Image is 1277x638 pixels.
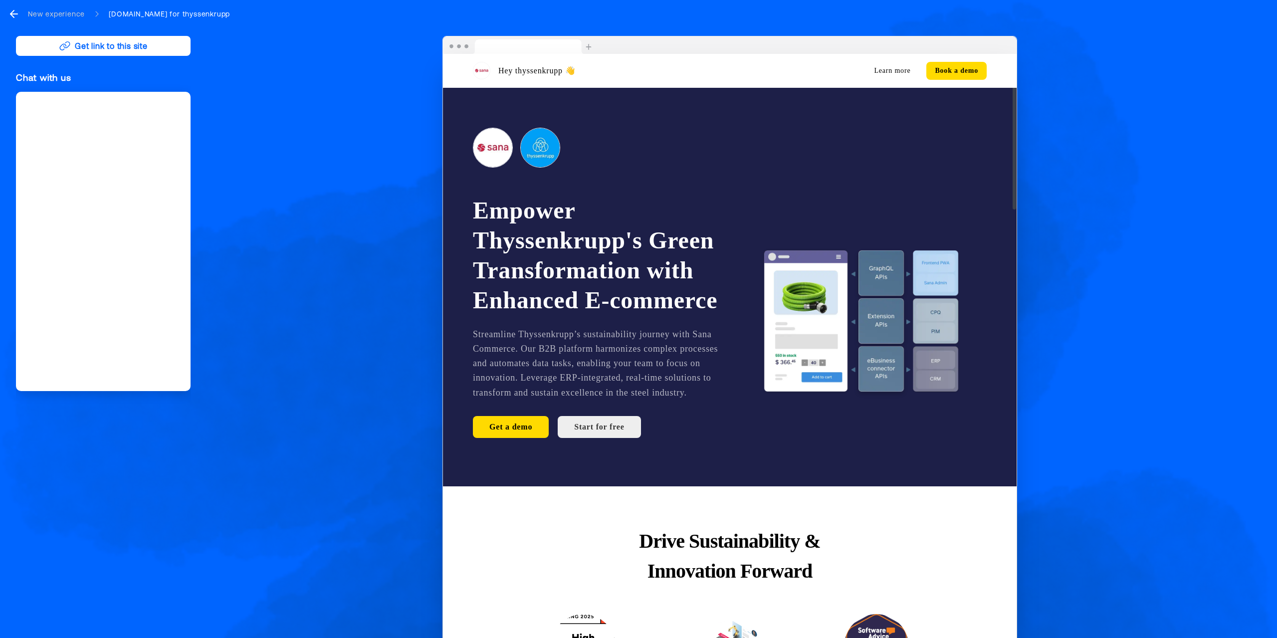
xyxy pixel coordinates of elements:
[16,92,191,391] iframe: Calendly Scheduling Page
[28,9,85,19] div: New experience
[443,36,596,54] img: Browser topbar
[109,9,230,19] div: [DOMAIN_NAME] for thyssenkrupp
[16,36,191,56] button: Get link to this site
[8,8,20,20] svg: go back
[16,72,191,84] div: Chat with us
